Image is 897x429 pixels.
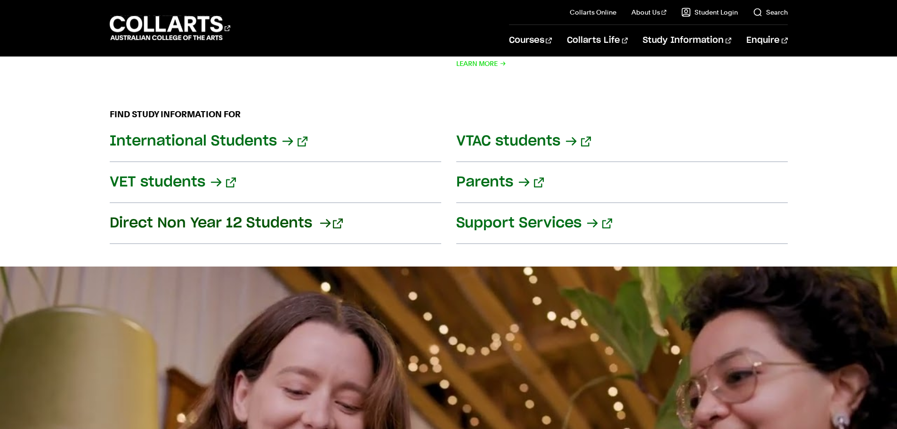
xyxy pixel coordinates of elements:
[456,57,506,70] span: Learn More
[110,162,441,203] a: VET students
[456,162,788,203] a: Parents
[567,25,628,56] a: Collarts Life
[570,8,616,17] a: Collarts Online
[110,121,441,162] a: International Students
[110,108,788,121] h2: FIND STUDY INFORMATION FOR
[753,8,788,17] a: Search
[110,203,441,244] a: Direct Non Year 12 Students
[643,25,731,56] a: Study Information
[746,25,787,56] a: Enquire
[509,25,552,56] a: Courses
[456,121,788,162] a: VTAC students
[456,203,788,244] a: Support Services
[110,15,230,41] div: Go to homepage
[681,8,738,17] a: Student Login
[631,8,666,17] a: About Us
